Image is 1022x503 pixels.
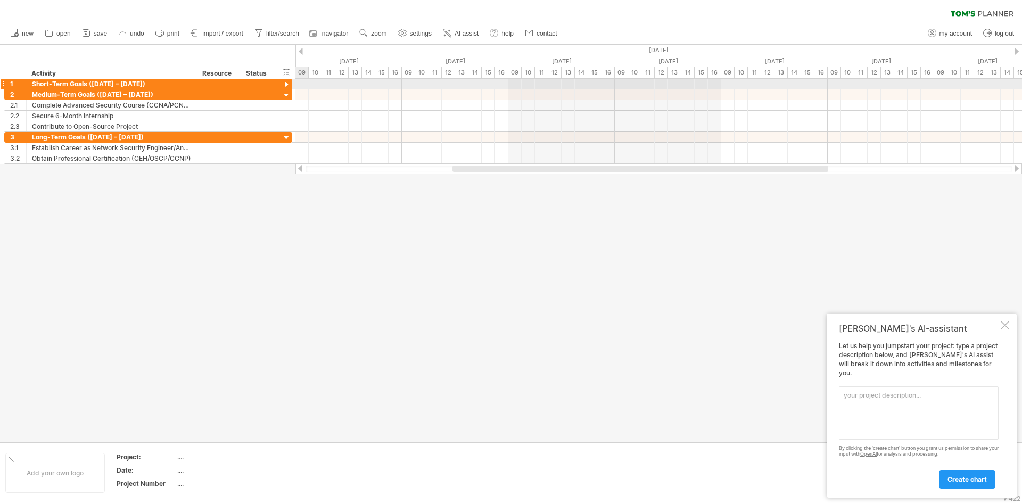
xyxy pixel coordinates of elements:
[522,27,561,40] a: contact
[410,30,432,37] span: settings
[894,67,908,78] div: 14
[939,30,972,37] span: my account
[501,30,514,37] span: help
[641,67,655,78] div: 11
[974,67,987,78] div: 12
[202,30,243,37] span: import / export
[508,67,522,78] div: 09
[362,67,375,78] div: 14
[389,67,402,78] div: 16
[925,27,975,40] a: my account
[10,111,26,121] div: 2.2
[537,30,557,37] span: contact
[32,89,192,100] div: Medium-Term Goals ([DATE] – [DATE])
[177,479,267,488] div: ....
[615,67,628,78] div: 09
[668,67,681,78] div: 13
[947,67,961,78] div: 10
[309,67,322,78] div: 10
[94,30,107,37] span: save
[548,67,562,78] div: 12
[801,67,814,78] div: 15
[375,67,389,78] div: 15
[32,143,192,153] div: Establish Career as Network Security Engineer/Analyst
[252,27,302,40] a: filter/search
[10,143,26,153] div: 3.1
[628,67,641,78] div: 10
[395,27,435,40] a: settings
[961,67,974,78] div: 11
[428,67,442,78] div: 11
[357,27,390,40] a: zoom
[839,342,999,488] div: Let us help you jumpstart your project: type a project description below, and [PERSON_NAME]'s AI ...
[415,67,428,78] div: 10
[202,68,235,79] div: Resource
[322,67,335,78] div: 11
[7,27,37,40] a: new
[10,79,26,89] div: 1
[921,67,934,78] div: 16
[939,470,995,489] a: create chart
[828,67,841,78] div: 09
[854,67,868,78] div: 11
[934,67,947,78] div: 09
[10,153,26,163] div: 3.2
[774,67,788,78] div: 13
[295,67,309,78] div: 09
[1003,494,1020,502] div: v 422
[814,67,828,78] div: 16
[32,153,192,163] div: Obtain Professional Certification (CEH/OSCP/CCNP)
[335,67,349,78] div: 12
[32,121,192,131] div: Contribute to Open-Source Project
[995,30,1014,37] span: log out
[468,67,482,78] div: 14
[117,452,175,461] div: Project:
[588,67,601,78] div: 15
[980,27,1017,40] a: log out
[721,56,828,67] div: Monday, 22 September 2025
[655,67,668,78] div: 12
[522,67,535,78] div: 10
[10,100,26,110] div: 2.1
[22,30,34,37] span: new
[32,100,192,110] div: Complete Advanced Security Course (CCNA/PCNSA)
[987,67,1001,78] div: 13
[402,67,415,78] div: 09
[748,67,761,78] div: 11
[79,27,110,40] a: save
[246,68,269,79] div: Status
[32,111,192,121] div: Secure 6-Month Internship
[167,30,179,37] span: print
[440,27,482,40] a: AI assist
[535,67,548,78] div: 11
[1001,67,1014,78] div: 14
[308,27,351,40] a: navigator
[371,30,386,37] span: zoom
[130,30,144,37] span: undo
[681,67,695,78] div: 14
[721,67,735,78] div: 09
[947,475,987,483] span: create chart
[455,67,468,78] div: 13
[188,27,246,40] a: import / export
[495,67,508,78] div: 16
[508,56,615,67] div: Saturday, 20 September 2025
[828,56,934,67] div: Tuesday, 23 September 2025
[881,67,894,78] div: 13
[735,67,748,78] div: 10
[482,67,495,78] div: 15
[10,121,26,131] div: 2.3
[575,67,588,78] div: 14
[349,67,362,78] div: 13
[31,68,191,79] div: Activity
[177,466,267,475] div: ....
[442,67,455,78] div: 12
[322,30,348,37] span: navigator
[487,27,517,40] a: help
[908,67,921,78] div: 15
[295,56,402,67] div: Thursday, 18 September 2025
[42,27,74,40] a: open
[615,56,721,67] div: Sunday, 21 September 2025
[153,27,183,40] a: print
[402,56,508,67] div: Friday, 19 September 2025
